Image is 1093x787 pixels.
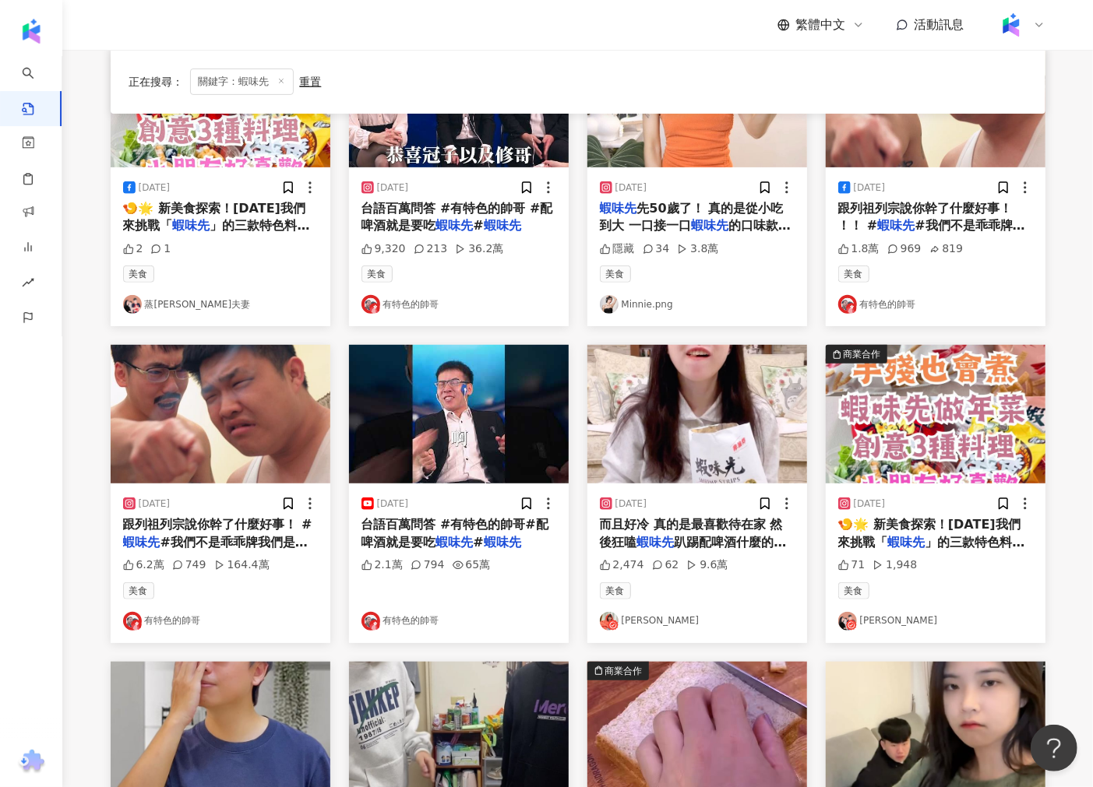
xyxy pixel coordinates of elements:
[838,535,1029,637] span: 」的三款特色料理！🎉🍤 超蝦[PERSON_NAME]：簡單、清爽，但絕對不缺少美味！這款[PERSON_NAME]融合了新鮮蔬菜以及香氣撲鼻的
[172,557,206,573] div: 749
[436,535,474,550] mark: 蝦味先
[691,218,728,233] mark: 蝦味先
[349,345,569,483] img: post-image
[1031,725,1077,771] iframe: Help Scout Beacon - Open
[173,218,210,233] mark: 蝦味先
[600,295,795,314] a: KOL AvatarMinnie.png
[838,582,869,599] span: 美食
[600,612,795,631] a: KOL Avatar[PERSON_NAME]
[300,76,322,88] div: 重置
[826,345,1045,483] img: post-image
[484,218,521,233] mark: 蝦味先
[123,201,305,233] span: 🍤🌟 新美食探索！[DATE]我們來挑戰「
[838,295,857,314] img: KOL Avatar
[838,517,1021,549] span: 🍤🌟 新美食探索！[DATE]我們來挑戰「
[123,218,314,320] span: 」的三款特色料理！🎉🍤 超蝦[PERSON_NAME]：簡單、清爽，但絕對不缺少美味！這款[PERSON_NAME]融合了新鮮蔬菜以及香氣撲鼻的
[123,612,142,631] img: KOL Avatar
[111,345,330,483] img: post-image
[838,557,866,573] div: 71
[600,612,619,631] img: KOL Avatar
[123,582,154,599] span: 美食
[22,267,34,302] span: rise
[474,535,484,550] span: #
[361,612,556,631] a: KOL Avatar有特色的帥哥
[615,497,647,511] div: [DATE]
[796,16,846,33] span: 繁體中文
[838,612,857,631] img: KOL Avatar
[411,557,445,573] div: 794
[600,241,635,257] div: 隱藏
[123,295,318,314] a: KOL Avatar蒸[PERSON_NAME]夫妻
[361,295,556,314] a: KOL Avatar有特色的帥哥
[129,76,184,88] span: 正在搜尋 ：
[888,535,926,550] mark: 蝦味先
[361,517,548,549] span: 台語百萬問答 #有特色的帥哥#配啤酒就是要吃
[854,497,886,511] div: [DATE]
[123,265,154,283] span: 美食
[436,218,474,233] mark: 蝦味先
[361,557,403,573] div: 2.1萬
[854,181,886,195] div: [DATE]
[600,535,787,567] span: 趴踢配啤酒什麼的也是很厲害 蘇勾
[361,612,380,631] img: KOL Avatar
[19,19,44,44] img: logo icon
[637,535,675,550] mark: 蝦味先
[600,517,783,549] span: 而且好冷 真的是最喜歡待在家 然後狂嗑
[873,557,917,573] div: 1,948
[838,241,880,257] div: 1.8萬
[838,612,1033,631] a: KOL Avatar[PERSON_NAME]
[123,517,312,532] span: 跟列祖列宗說你幹了什麼好事！ #
[377,497,409,511] div: [DATE]
[877,218,915,233] mark: 蝦味先
[414,241,448,257] div: 213
[838,218,1025,250] span: #我們不是乖乖牌我們是
[160,535,308,550] span: #我們不是乖乖牌我們是
[915,17,964,32] span: 活動訊息
[214,557,270,573] div: 164.4萬
[361,201,553,233] span: 台語百萬問答 #有特色的帥哥 #配啤酒就是要吃
[190,69,294,95] span: 關鍵字：蝦味先
[605,663,643,679] div: 商業合作
[838,295,1033,314] a: KOL Avatar有特色的帥哥
[600,201,637,216] mark: 蝦味先
[838,265,869,283] span: 美食
[123,535,160,550] mark: 蝦味先
[844,346,881,362] div: 商業合作
[361,241,406,257] div: 9,320
[887,241,922,257] div: 969
[826,345,1045,483] button: 商業合作
[587,345,807,483] img: post-image
[123,295,142,314] img: KOL Avatar
[361,265,393,283] span: 美食
[600,582,631,599] span: 美食
[453,557,491,573] div: 65萬
[600,265,631,283] span: 美食
[686,557,728,573] div: 9.6萬
[455,241,503,257] div: 36.2萬
[123,241,143,257] div: 2
[123,612,318,631] a: KOL Avatar有特色的帥哥
[474,218,484,233] span: #
[652,557,679,573] div: 62
[643,241,670,257] div: 34
[996,10,1026,40] img: Kolr%20app%20icon%20%281%29.png
[123,557,164,573] div: 6.2萬
[150,241,171,257] div: 1
[677,241,718,257] div: 3.8萬
[361,295,380,314] img: KOL Avatar
[484,535,521,550] mark: 蝦味先
[139,181,171,195] div: [DATE]
[929,241,964,257] div: 819
[600,557,644,573] div: 2,474
[600,295,619,314] img: KOL Avatar
[377,181,409,195] div: [DATE]
[139,497,171,511] div: [DATE]
[16,750,47,775] img: chrome extension
[615,181,647,195] div: [DATE]
[22,56,53,117] a: search
[600,201,784,233] span: 先50歲了！ 真的是從小吃到大 一口接一口
[838,201,1013,233] span: 跟列祖列宗說你幹了什麼好事！ ！！ #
